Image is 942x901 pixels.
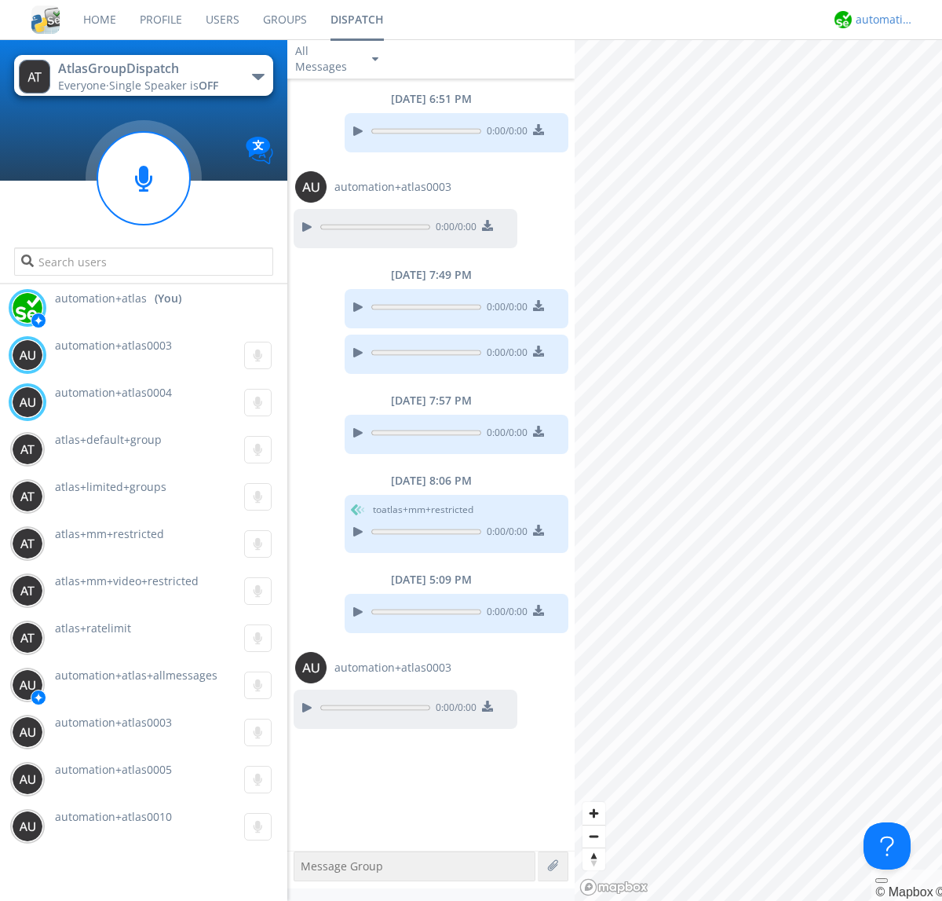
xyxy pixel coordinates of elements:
span: 0:00 / 0:00 [481,605,528,622]
span: Single Speaker is [109,78,218,93]
img: 373638.png [12,386,43,418]
span: 0:00 / 0:00 [430,701,476,718]
img: d2d01cd9b4174d08988066c6d424eccd [12,292,43,324]
button: Zoom out [582,825,605,848]
div: AtlasGroupDispatch [58,60,235,78]
img: 373638.png [295,652,327,683]
input: Search users [14,247,272,276]
span: 0:00 / 0:00 [430,220,476,237]
button: AtlasGroupDispatchEveryone·Single Speaker isOFF [14,55,272,96]
img: 373638.png [12,481,43,512]
img: caret-down-sm.svg [372,57,378,61]
img: 373638.png [295,171,327,203]
img: 373638.png [12,811,43,842]
span: automation+atlas0003 [55,715,172,730]
button: Zoom in [582,802,605,825]
div: automation+atlas [856,12,915,27]
span: 0:00 / 0:00 [481,426,528,443]
img: download media button [533,426,544,437]
img: download media button [533,124,544,135]
span: 0:00 / 0:00 [481,124,528,141]
div: (You) [155,291,181,306]
div: [DATE] 8:06 PM [287,473,575,489]
div: [DATE] 7:57 PM [287,393,575,408]
img: 373638.png [12,622,43,654]
div: Everyone · [58,78,235,93]
span: automation+atlas+allmessages [55,668,217,683]
span: automation+atlas0003 [55,338,172,353]
img: download media button [482,701,493,712]
span: automation+atlas0004 [55,385,172,400]
img: d2d01cd9b4174d08988066c6d424eccd [834,11,852,28]
img: download media button [482,220,493,231]
img: download media button [533,605,544,616]
span: 0:00 / 0:00 [481,300,528,317]
span: atlas+mm+video+restricted [55,573,199,588]
span: OFF [199,78,218,93]
button: Reset bearing to north [582,848,605,870]
span: atlas+default+group [55,432,162,447]
span: automation+atlas0003 [334,179,451,195]
img: 373638.png [12,669,43,701]
span: 0:00 / 0:00 [481,346,528,363]
span: automation+atlas [55,291,147,306]
img: 373638.png [12,716,43,748]
div: [DATE] 7:49 PM [287,267,575,283]
span: atlas+limited+groups [55,479,166,494]
img: download media button [533,346,544,357]
img: Translation enabled [246,137,273,164]
img: download media button [533,525,544,536]
button: Toggle attribution [875,878,888,883]
img: 373638.png [19,60,50,93]
span: atlas+ratelimit [55,621,131,635]
img: download media button [533,300,544,311]
img: 373638.png [12,434,43,465]
iframe: Toggle Customer Support [863,822,911,870]
div: [DATE] 6:51 PM [287,91,575,107]
a: Mapbox [875,885,933,899]
div: All Messages [295,43,358,75]
a: Mapbox logo [579,878,648,896]
span: 0:00 / 0:00 [481,525,528,542]
span: automation+atlas0003 [334,660,451,676]
img: 373638.png [12,764,43,795]
img: 373638.png [12,575,43,606]
span: to atlas+mm+restricted [373,503,473,517]
span: atlas+mm+restricted [55,526,164,541]
span: Reset bearing to north [582,848,605,870]
img: cddb5a64eb264b2086981ab96f4c1ba7 [31,5,60,34]
img: 373638.png [12,339,43,371]
span: automation+atlas0010 [55,809,172,824]
div: [DATE] 5:09 PM [287,572,575,588]
span: automation+atlas0005 [55,762,172,777]
img: 373638.png [12,528,43,559]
